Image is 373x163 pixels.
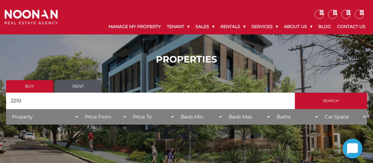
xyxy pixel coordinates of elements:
[295,93,367,109] input: Search
[5,10,58,24] img: Noonan Real Estate Agency
[105,19,164,34] a: Manage My Property
[248,19,281,34] a: Services
[192,19,217,34] a: Sales
[6,54,367,65] h1: PROPERTIES
[315,19,334,34] a: Blog
[334,19,368,34] a: Contact Us
[164,19,192,34] a: Tenant
[6,80,53,93] a: Buy
[217,19,248,34] a: Rentals
[281,19,315,34] a: About Us
[54,80,102,93] a: Rent
[6,93,295,109] input: Search by suburb, postcode or area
